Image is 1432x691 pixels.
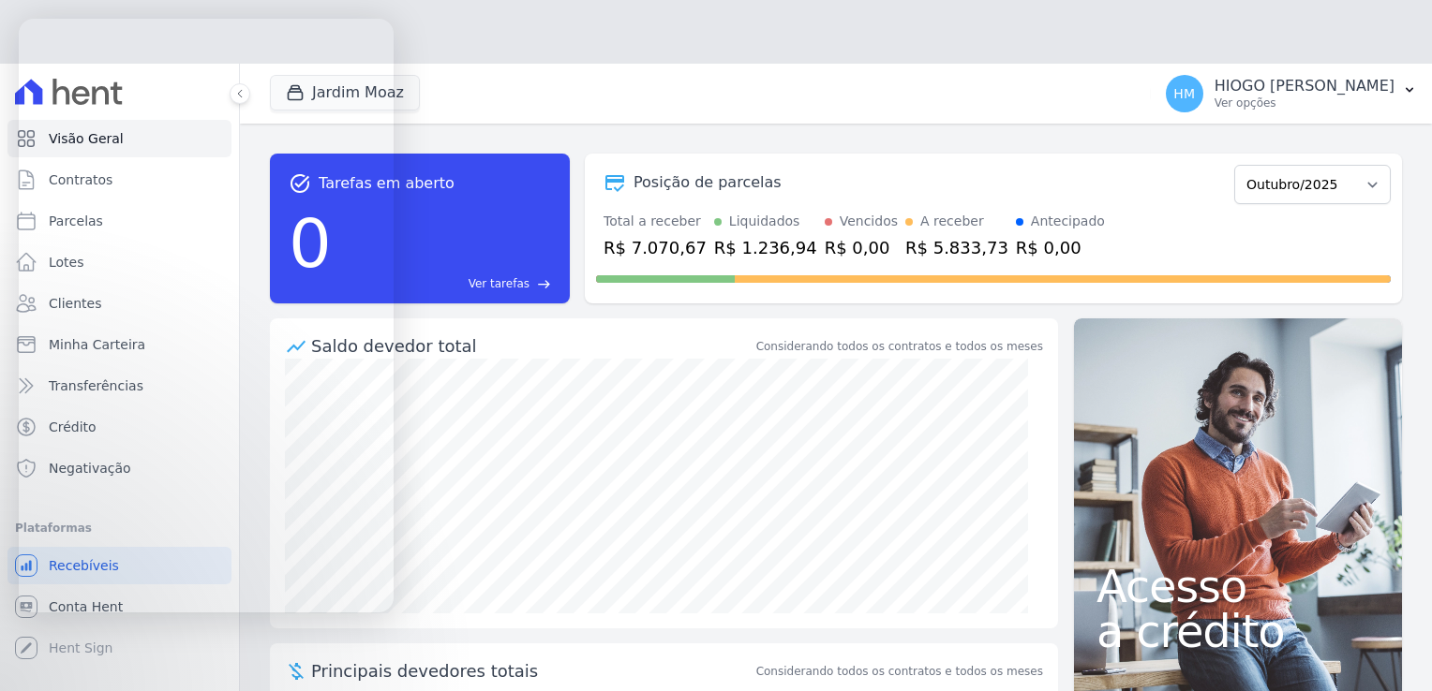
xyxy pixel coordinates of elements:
[7,161,231,198] a: Contratos
[7,120,231,157] a: Visão Geral
[311,333,753,359] div: Saldo devedor total
[15,517,224,539] div: Plataformas
[1096,564,1380,609] span: Acesso
[1151,67,1432,120] button: HM HIOGO [PERSON_NAME] Ver opções
[7,285,231,322] a: Clientes
[1215,96,1395,110] p: Ver opções
[311,658,753,684] span: Principais devedores totais
[840,212,898,231] div: Vencidos
[825,235,898,260] div: R$ 0,00
[1096,609,1380,654] span: a crédito
[604,235,707,260] div: R$ 7.070,67
[905,235,1008,260] div: R$ 5.833,73
[1031,212,1105,231] div: Antecipado
[7,547,231,584] a: Recebíveis
[7,367,231,404] a: Transferências
[1173,87,1195,100] span: HM
[19,627,64,672] iframe: Intercom live chat
[756,338,1043,355] div: Considerando todos os contratos e todos os meses
[604,212,707,231] div: Total a receber
[339,275,551,292] a: Ver tarefas east
[7,408,231,446] a: Crédito
[634,171,782,194] div: Posição de parcelas
[7,588,231,625] a: Conta Hent
[7,326,231,363] a: Minha Carteira
[756,663,1043,680] span: Considerando todos os contratos e todos os meses
[469,275,530,292] span: Ver tarefas
[1215,77,1395,96] p: HIOGO [PERSON_NAME]
[7,243,231,281] a: Lotes
[1016,235,1105,260] div: R$ 0,00
[19,19,394,612] iframe: Intercom live chat
[7,202,231,240] a: Parcelas
[729,212,800,231] div: Liquidados
[7,449,231,487] a: Negativação
[714,235,817,260] div: R$ 1.236,94
[537,277,551,291] span: east
[920,212,984,231] div: A receber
